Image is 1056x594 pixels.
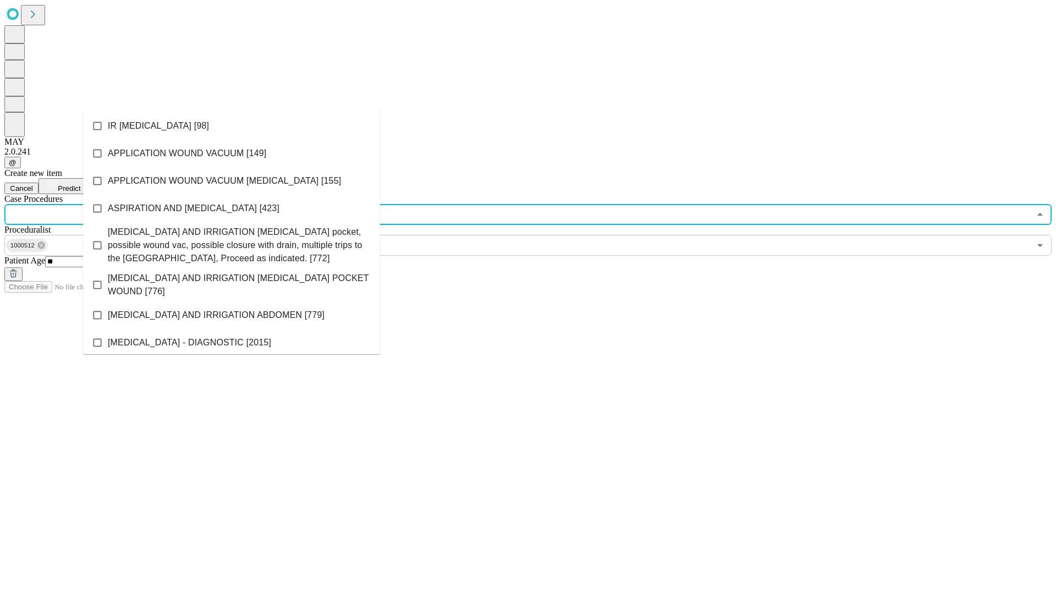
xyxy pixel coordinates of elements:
button: Predict [38,178,89,194]
span: [MEDICAL_DATA] AND IRRIGATION ABDOMEN [779] [108,309,324,322]
button: Open [1032,238,1048,253]
span: [MEDICAL_DATA] - DIAGNOSTIC [2015] [108,336,271,349]
div: 1000512 [6,239,48,252]
span: [MEDICAL_DATA] AND IRRIGATION [MEDICAL_DATA] pocket, possible wound vac, possible closure with dr... [108,226,371,265]
span: @ [9,158,16,167]
span: Patient Age [4,256,45,265]
span: Proceduralist [4,225,51,234]
span: Cancel [10,184,33,193]
button: Close [1032,207,1048,222]
div: MAY [4,137,1052,147]
span: IR [MEDICAL_DATA] [98] [108,119,209,133]
button: @ [4,157,21,168]
span: 1000512 [6,239,39,252]
span: APPLICATION WOUND VACUUM [MEDICAL_DATA] [155] [108,174,341,188]
span: Scheduled Procedure [4,194,63,204]
span: ASPIRATION AND [MEDICAL_DATA] [423] [108,202,279,215]
button: Cancel [4,183,38,194]
span: Predict [58,184,80,193]
span: APPLICATION WOUND VACUUM [149] [108,147,266,160]
div: 2.0.241 [4,147,1052,157]
span: Create new item [4,168,62,178]
span: [MEDICAL_DATA] AND IRRIGATION [MEDICAL_DATA] POCKET WOUND [776] [108,272,371,298]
